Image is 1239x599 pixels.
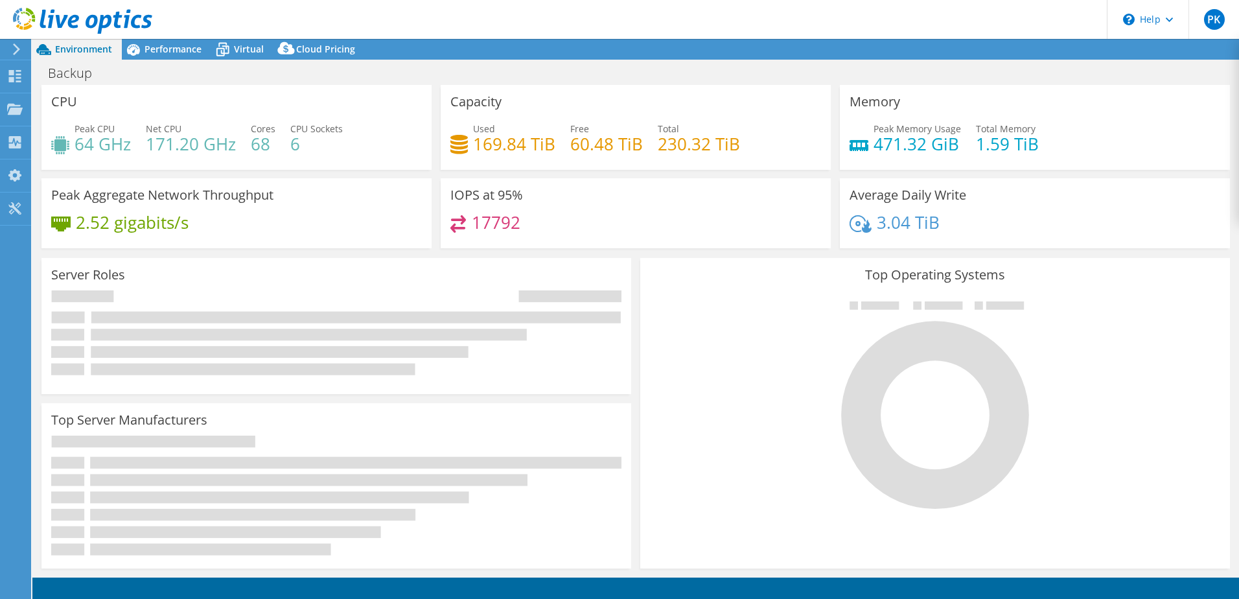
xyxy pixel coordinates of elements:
[650,268,1220,282] h3: Top Operating Systems
[51,413,207,427] h3: Top Server Manufacturers
[75,137,131,151] h4: 64 GHz
[850,188,966,202] h3: Average Daily Write
[55,43,112,55] span: Environment
[146,123,181,135] span: Net CPU
[570,123,589,135] span: Free
[234,43,264,55] span: Virtual
[51,268,125,282] h3: Server Roles
[1123,14,1135,25] svg: \n
[850,95,900,109] h3: Memory
[290,137,343,151] h4: 6
[146,137,236,151] h4: 171.20 GHz
[450,95,502,109] h3: Capacity
[145,43,202,55] span: Performance
[976,123,1036,135] span: Total Memory
[658,137,740,151] h4: 230.32 TiB
[296,43,355,55] span: Cloud Pricing
[42,66,112,80] h1: Backup
[877,215,940,229] h4: 3.04 TiB
[51,95,77,109] h3: CPU
[472,215,520,229] h4: 17792
[1204,9,1225,30] span: PK
[874,123,961,135] span: Peak Memory Usage
[874,137,961,151] h4: 471.32 GiB
[570,137,643,151] h4: 60.48 TiB
[450,188,523,202] h3: IOPS at 95%
[75,123,115,135] span: Peak CPU
[251,137,275,151] h4: 68
[473,137,555,151] h4: 169.84 TiB
[473,123,495,135] span: Used
[251,123,275,135] span: Cores
[658,123,679,135] span: Total
[76,215,189,229] h4: 2.52 gigabits/s
[976,137,1039,151] h4: 1.59 TiB
[51,188,273,202] h3: Peak Aggregate Network Throughput
[290,123,343,135] span: CPU Sockets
